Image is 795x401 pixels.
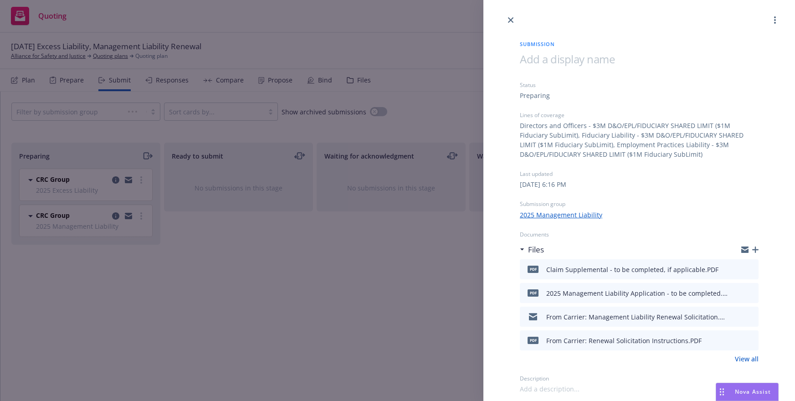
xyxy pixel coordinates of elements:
a: close [505,15,516,26]
button: download file [732,311,739,322]
div: Submission group [520,200,759,208]
h3: Files [528,244,544,256]
div: Directors and Officers - $3M D&O/EPL/FIDUCIARY SHARED LIMIT ($1M Fiduciary SubLimit), Fiduciary L... [520,121,759,159]
div: From Carrier: Renewal Solicitation Instructions.PDF [546,336,702,345]
div: Drag to move [716,383,728,401]
button: preview file [747,264,755,275]
span: PDF [528,289,539,296]
button: download file [732,264,739,275]
div: Last updated [520,170,759,178]
a: 2025 Management Liability [520,210,602,220]
a: more [769,15,780,26]
div: Preparing [520,91,550,100]
div: 2025 Management Liability Application - to be completed.PDF [546,288,728,298]
div: Lines of coverage [520,111,759,119]
a: View all [735,354,759,364]
div: Documents [520,231,759,238]
div: From Carrier: Management Liability Renewal Solicitation.msg [546,312,728,322]
div: Status [520,81,759,89]
div: [DATE] 6:16 PM [520,180,566,189]
button: download file [732,288,739,298]
button: preview file [747,335,755,346]
div: Files [520,244,544,256]
button: preview file [747,288,755,298]
span: Nova Assist [735,388,771,396]
div: Description [520,375,759,382]
button: preview file [747,311,755,322]
button: download file [732,335,739,346]
span: PDF [528,266,539,272]
span: Submission [520,40,759,48]
div: Claim Supplemental - to be completed, if applicable.PDF [546,265,718,274]
span: PDF [528,337,539,344]
button: Nova Assist [716,383,779,401]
